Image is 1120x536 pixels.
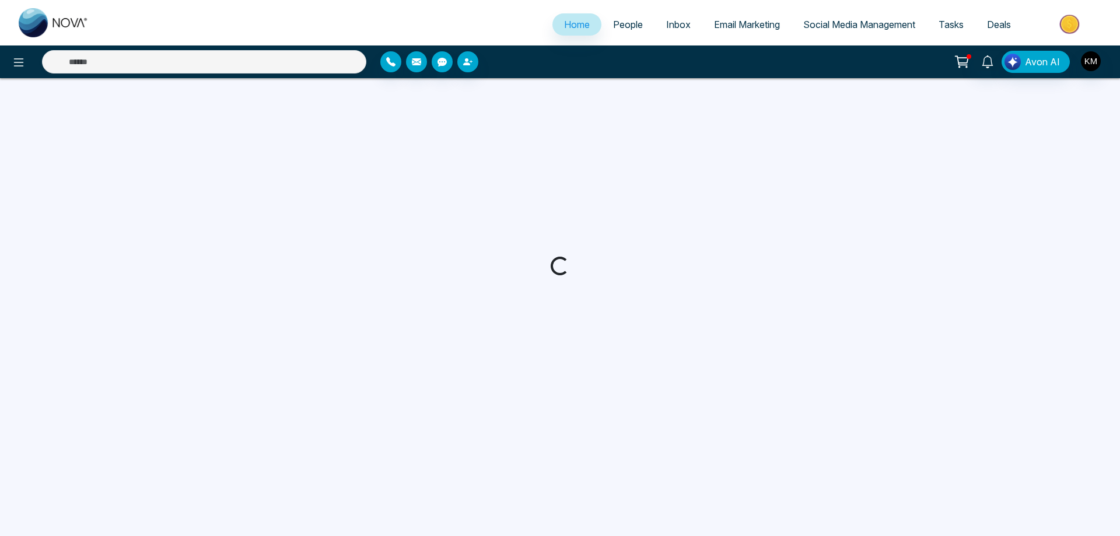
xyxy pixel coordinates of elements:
a: Inbox [654,13,702,36]
img: Market-place.gif [1028,11,1113,37]
img: Lead Flow [1005,54,1021,70]
a: Deals [975,13,1023,36]
a: Home [552,13,601,36]
span: People [613,19,643,30]
button: Avon AI [1002,51,1070,73]
span: Avon AI [1025,55,1060,69]
a: Email Marketing [702,13,792,36]
span: Home [564,19,590,30]
span: Social Media Management [803,19,915,30]
img: User Avatar [1081,51,1101,71]
a: Social Media Management [792,13,927,36]
img: Nova CRM Logo [19,8,89,37]
span: Email Marketing [714,19,780,30]
span: Inbox [666,19,691,30]
span: Tasks [939,19,964,30]
a: Tasks [927,13,975,36]
span: Deals [987,19,1011,30]
a: People [601,13,654,36]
